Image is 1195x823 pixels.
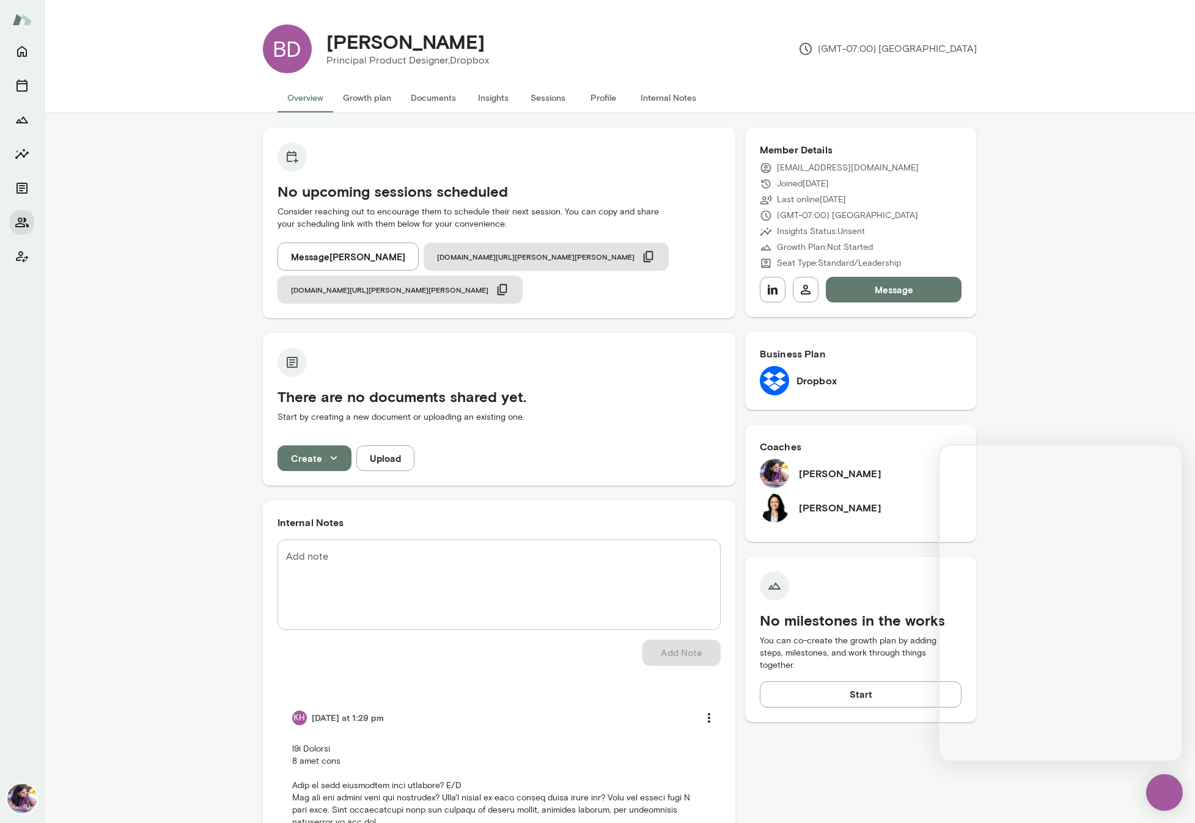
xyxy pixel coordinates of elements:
[10,210,34,235] button: Members
[278,181,721,201] h5: No upcoming sessions scheduled
[10,73,34,98] button: Sessions
[10,176,34,200] button: Documents
[777,241,873,254] p: Growth Plan: Not Started
[631,83,706,112] button: Internal Notes
[777,162,919,174] p: [EMAIL_ADDRESS][DOMAIN_NAME]
[760,493,789,522] img: Monica Aggarwal
[777,225,865,238] p: Insights Status: Unsent
[326,30,485,53] h4: [PERSON_NAME]
[796,373,837,388] h6: Dropbox
[760,439,962,454] h6: Coaches
[777,194,846,206] p: Last online [DATE]
[312,712,384,724] h6: [DATE] at 1:29 pm
[333,83,401,112] button: Growth plan
[799,500,881,515] h6: [PERSON_NAME]
[760,142,962,157] h6: Member Details
[777,257,901,269] p: Seat Type: Standard/Leadership
[292,711,307,725] div: KH
[356,445,414,471] button: Upload
[777,178,829,190] p: Joined [DATE]
[278,243,419,271] button: Message[PERSON_NAME]
[437,252,634,262] span: [DOMAIN_NAME][URL][PERSON_NAME][PERSON_NAME]
[760,459,789,488] img: Aradhana Goel
[278,276,523,304] button: [DOMAIN_NAME][URL][PERSON_NAME][PERSON_NAME]
[10,108,34,132] button: Growth Plan
[278,445,351,471] button: Create
[799,466,881,481] h6: [PERSON_NAME]
[521,83,576,112] button: Sessions
[326,53,489,68] p: Principal Product Designer, Dropbox
[760,681,962,707] button: Start
[278,206,721,230] p: Consider reaching out to encourage them to schedule their next session. You can copy and share yo...
[760,635,962,671] p: You can co-create the growth plan by adding steps, milestones, and work through things together.
[798,42,977,56] p: (GMT-07:00) [GEOGRAPHIC_DATA]
[696,705,722,731] button: more
[401,83,466,112] button: Documents
[12,8,32,31] img: Mento
[826,277,962,302] button: Message
[424,243,669,271] button: [DOMAIN_NAME][URL][PERSON_NAME][PERSON_NAME]
[466,83,521,112] button: Insights
[760,346,962,361] h6: Business Plan
[576,83,631,112] button: Profile
[777,210,918,222] p: (GMT-07:00) [GEOGRAPHIC_DATA]
[278,411,721,423] p: Start by creating a new document or uploading an existing one.
[10,39,34,64] button: Home
[278,515,721,530] h6: Internal Notes
[278,83,333,112] button: Overview
[760,610,962,630] h5: No milestones in the works
[10,142,34,166] button: Insights
[10,244,34,269] button: Client app
[278,387,721,406] h5: There are no documents shared yet.
[291,285,488,294] span: [DOMAIN_NAME][URL][PERSON_NAME][PERSON_NAME]
[263,24,312,73] div: BD
[7,784,37,813] img: Aradhana Goel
